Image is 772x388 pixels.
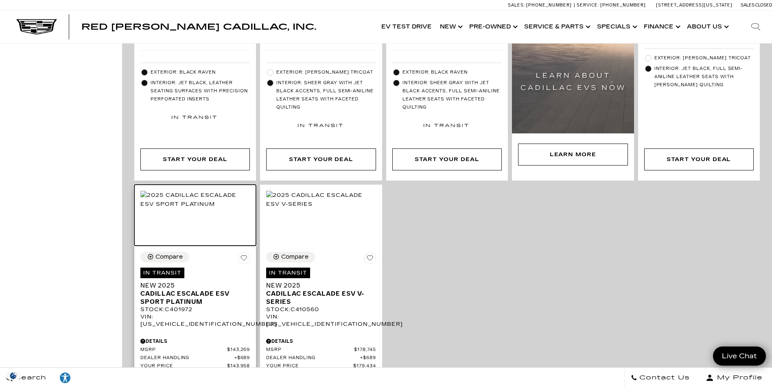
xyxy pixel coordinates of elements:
div: Stock : C410560 [266,306,376,313]
div: Start Your Deal [289,155,353,164]
span: Dealer Handling [140,355,234,361]
a: Your Price $143,958 [140,363,250,369]
div: Start Your Deal [140,148,250,170]
span: Sales: [741,2,755,8]
span: In Transit [140,268,184,278]
span: Cadillac Escalade ESV Sport Platinum [140,290,244,306]
a: Dealer Handling $689 [140,355,250,361]
a: Your Price $179,434 [266,363,376,369]
span: Sales: [508,2,525,8]
button: Compare Vehicle [140,252,189,262]
a: Dealer Handling $689 [266,355,376,361]
span: MSRP [266,347,354,353]
span: In Transit [266,268,310,278]
span: New 2025 [266,281,370,290]
span: Closed [755,2,772,8]
span: $689 [360,355,376,361]
a: Pre-Owned [465,11,520,43]
div: Start Your Deal [415,155,479,164]
div: Learn More [550,150,597,159]
a: Explore your accessibility options [53,368,78,388]
div: Learn More [518,144,628,166]
a: In TransitNew 2025Cadillac Escalade ESV Sport Platinum [140,267,250,306]
span: $179,434 [353,363,376,369]
span: Your Price [140,363,227,369]
span: $178,745 [354,347,376,353]
img: In Transit Badge [172,107,217,128]
img: In Transit Badge [298,115,343,136]
span: Interior: Jet Black, Leather seating surfaces with precision perforated inserts [151,79,250,103]
a: MSRP $143,269 [140,347,250,353]
span: Service: [577,2,599,8]
div: Pricing Details - New 2025 Cadillac Escalade ESV Sport Platinum [140,338,250,345]
button: Save Vehicle [364,252,376,267]
div: Pricing Details - New 2025 Cadillac Escalade ESV V-Series [266,338,376,345]
div: Start Your Deal [667,155,731,164]
span: Red [PERSON_NAME] Cadillac, Inc. [81,22,316,32]
a: MSRP $178,745 [266,347,376,353]
span: [PHONE_NUMBER] [600,2,646,8]
span: My Profile [714,372,763,384]
div: Explore your accessibility options [53,372,77,384]
div: VIN: [US_VEHICLE_IDENTIFICATION_NUMBER] [140,313,250,328]
span: Interior: Sheer Gray with Jet Black accents, Full semi-aniline leather seats with faceted quilting [402,79,502,111]
a: Service: [PHONE_NUMBER] [574,3,648,7]
a: EV Test Drive [377,11,436,43]
img: Opt-Out Icon [4,371,23,380]
div: Compare [281,253,308,261]
span: Exterior: [PERSON_NAME] Tricoat [654,54,754,62]
img: 2025 Cadillac Escalade ESV V-Series [266,191,376,209]
span: MSRP [140,347,227,353]
button: Save Vehicle [238,252,250,267]
span: $143,958 [227,363,250,369]
div: Start Your Deal [163,155,227,164]
div: Compare [155,253,183,261]
img: In Transit Badge [424,115,468,136]
img: 2025 Cadillac Escalade ESV Sport Platinum [140,191,250,209]
span: Interior: Jet Black, Full semi-aniline leather seats with [PERSON_NAME] quilting [654,65,754,89]
a: Sales: [PHONE_NUMBER] [508,3,574,7]
a: In TransitNew 2025Cadillac Escalade ESV V-Series [266,267,376,306]
button: Open user profile menu [696,368,772,388]
span: $143,269 [227,347,250,353]
a: Contact Us [624,368,696,388]
span: Interior: Sheer Gray with Jet Black accents, Full semi-aniline leather seats with faceted quilting [276,79,376,111]
a: Finance [640,11,683,43]
a: Live Chat [713,347,766,366]
span: Contact Us [637,372,690,384]
div: VIN: [US_VEHICLE_IDENTIFICATION_NUMBER] [266,313,376,328]
span: Cadillac Escalade ESV V-Series [266,290,370,306]
a: Specials [593,11,640,43]
span: Exterior: Black Raven [402,68,502,76]
div: Start Your Deal [266,148,376,170]
span: Search [13,372,46,384]
span: Live Chat [718,351,761,361]
a: [STREET_ADDRESS][US_STATE] [656,2,733,8]
a: Red [PERSON_NAME] Cadillac, Inc. [81,23,316,31]
img: Cadillac Dark Logo with Cadillac White Text [16,19,57,35]
span: New 2025 [140,281,244,290]
span: Exterior: [PERSON_NAME] Tricoat [276,68,376,76]
span: Exterior: Black Raven [151,68,250,76]
div: Search [739,11,772,43]
div: Start Your Deal [644,148,754,170]
div: Stock : C401972 [140,306,250,313]
a: About Us [683,11,731,43]
a: New [436,11,465,43]
section: Click to Open Cookie Consent Modal [4,371,23,380]
span: Your Price [266,363,353,369]
div: Start Your Deal [392,148,502,170]
span: [PHONE_NUMBER] [526,2,572,8]
button: Compare Vehicle [266,252,315,262]
span: $689 [234,355,250,361]
a: Service & Parts [520,11,593,43]
span: Dealer Handling [266,355,360,361]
